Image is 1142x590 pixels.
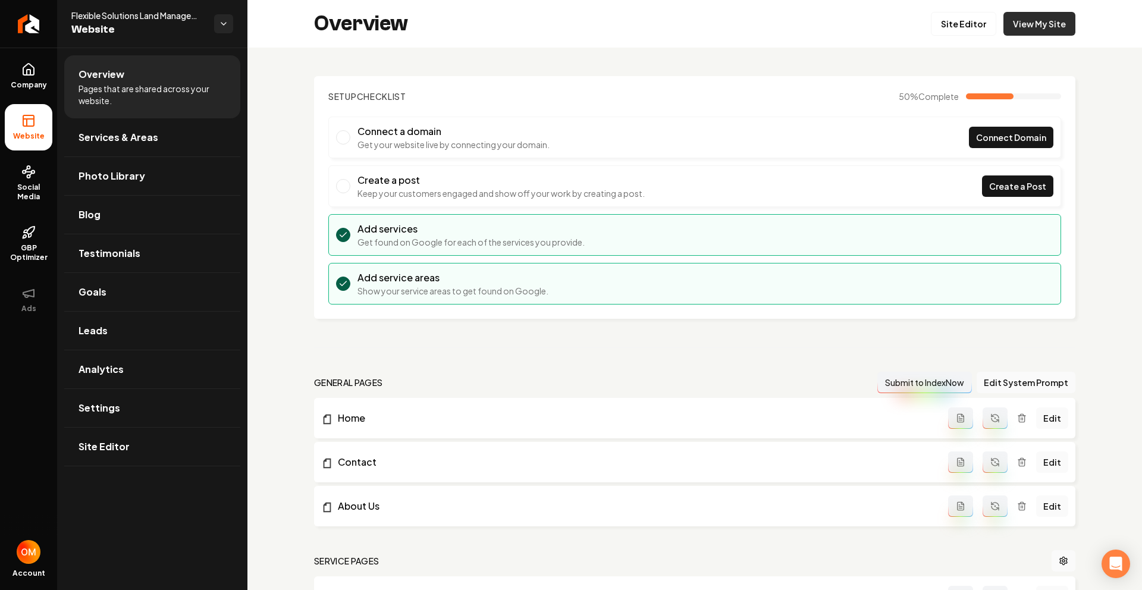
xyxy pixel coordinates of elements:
[64,234,240,272] a: Testimonials
[64,428,240,466] a: Site Editor
[357,139,550,150] p: Get your website live by connecting your domain.
[79,130,158,145] span: Services & Areas
[969,127,1053,148] a: Connect Domain
[357,187,645,199] p: Keep your customers engaged and show off your work by creating a post.
[17,304,41,313] span: Ads
[79,67,124,81] span: Overview
[1036,451,1068,473] a: Edit
[64,157,240,195] a: Photo Library
[314,555,379,567] h2: Service Pages
[357,236,585,248] p: Get found on Google for each of the services you provide.
[79,324,108,338] span: Leads
[79,169,145,183] span: Photo Library
[899,90,959,102] span: 50 %
[977,372,1075,393] button: Edit System Prompt
[5,183,52,202] span: Social Media
[5,53,52,99] a: Company
[64,312,240,350] a: Leads
[71,21,205,38] span: Website
[1003,12,1075,36] a: View My Site
[976,131,1046,144] span: Connect Domain
[79,83,226,106] span: Pages that are shared across your website.
[357,124,550,139] h3: Connect a domain
[79,285,106,299] span: Goals
[8,131,49,141] span: Website
[64,350,240,388] a: Analytics
[357,285,548,297] p: Show your service areas to get found on Google.
[5,277,52,323] button: Ads
[314,12,408,36] h2: Overview
[71,10,205,21] span: Flexible Solutions Land Management
[5,155,52,211] a: Social Media
[357,173,645,187] h3: Create a post
[357,271,548,285] h3: Add service areas
[877,372,972,393] button: Submit to IndexNow
[328,91,357,102] span: Setup
[64,118,240,156] a: Services & Areas
[931,12,996,36] a: Site Editor
[1036,407,1068,429] a: Edit
[79,401,120,415] span: Settings
[17,540,40,564] button: Open user button
[12,569,45,578] span: Account
[79,440,130,454] span: Site Editor
[948,451,973,473] button: Add admin page prompt
[321,499,948,513] a: About Us
[357,222,585,236] h3: Add services
[321,411,948,425] a: Home
[948,407,973,429] button: Add admin page prompt
[328,90,406,102] h2: Checklist
[64,196,240,234] a: Blog
[17,540,40,564] img: Omar Molai
[6,80,52,90] span: Company
[64,389,240,427] a: Settings
[79,208,101,222] span: Blog
[989,180,1046,193] span: Create a Post
[79,362,124,376] span: Analytics
[948,495,973,517] button: Add admin page prompt
[18,14,40,33] img: Rebolt Logo
[1036,495,1068,517] a: Edit
[321,455,948,469] a: Contact
[314,376,383,388] h2: general pages
[982,175,1053,197] a: Create a Post
[64,273,240,311] a: Goals
[79,246,140,261] span: Testimonials
[5,216,52,272] a: GBP Optimizer
[918,91,959,102] span: Complete
[5,243,52,262] span: GBP Optimizer
[1102,550,1130,578] div: Open Intercom Messenger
